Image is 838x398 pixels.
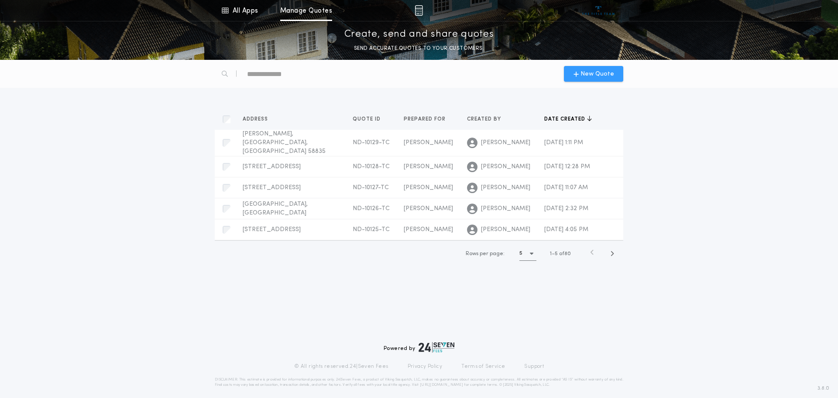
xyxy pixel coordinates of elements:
[243,226,301,233] span: [STREET_ADDRESS]
[555,251,558,256] span: 5
[404,116,447,123] span: Prepared for
[243,163,301,170] span: [STREET_ADDRESS]
[524,363,544,370] a: Support
[481,225,530,234] span: [PERSON_NAME]
[353,116,382,123] span: Quote ID
[215,377,623,388] p: DISCLAIMER: This estimate is provided for informational purposes only. 24|Seven Fees, a product o...
[481,138,530,147] span: [PERSON_NAME]
[559,250,571,258] span: of 80
[544,226,588,233] span: [DATE] 4:05 PM
[582,6,615,15] img: vs-icon
[519,247,536,261] button: 5
[544,184,588,191] span: [DATE] 11:07 AM
[353,205,390,212] span: ND-10126-TC
[544,205,588,212] span: [DATE] 2:32 PM
[519,249,522,258] h1: 5
[461,363,505,370] a: Terms of Service
[481,183,530,192] span: [PERSON_NAME]
[384,342,454,353] div: Powered by
[544,116,587,123] span: Date created
[353,184,389,191] span: ND-10127-TC
[466,251,505,256] span: Rows per page:
[353,115,387,124] button: Quote ID
[467,116,503,123] span: Created by
[404,226,453,233] span: [PERSON_NAME]
[243,131,326,155] span: [PERSON_NAME], [GEOGRAPHIC_DATA], [GEOGRAPHIC_DATA] 58835
[481,204,530,213] span: [PERSON_NAME]
[243,115,275,124] button: Address
[353,163,390,170] span: ND-10128-TC
[404,139,453,146] span: [PERSON_NAME]
[243,116,270,123] span: Address
[550,251,552,256] span: 1
[481,163,530,171] span: [PERSON_NAME]
[404,184,453,191] span: [PERSON_NAME]
[817,384,829,392] span: 3.8.0
[243,184,301,191] span: [STREET_ADDRESS]
[580,69,614,79] span: New Quote
[344,28,494,42] p: Create, send and share quotes
[353,226,390,233] span: ND-10125-TC
[544,163,590,170] span: [DATE] 12:28 PM
[354,44,484,53] p: SEND ACCURATE QUOTES TO YOUR CUSTOMERS.
[408,363,443,370] a: Privacy Policy
[404,163,453,170] span: [PERSON_NAME]
[467,115,508,124] button: Created by
[353,139,390,146] span: ND-10129-TC
[420,383,463,387] a: [URL][DOMAIN_NAME]
[419,342,454,353] img: logo
[415,5,423,16] img: img
[564,66,623,82] button: New Quote
[243,201,308,216] span: [GEOGRAPHIC_DATA], [GEOGRAPHIC_DATA]
[404,205,453,212] span: [PERSON_NAME]
[544,139,583,146] span: [DATE] 1:11 PM
[294,363,388,370] p: © All rights reserved. 24|Seven Fees
[544,115,592,124] button: Date created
